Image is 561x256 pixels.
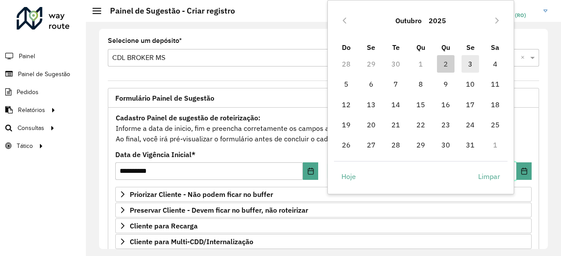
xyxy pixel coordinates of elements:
[433,95,458,115] td: 16
[334,168,363,185] button: Hoje
[392,43,400,52] span: Te
[462,136,479,154] span: 31
[362,136,380,154] span: 27
[108,35,182,46] label: Selecione um depósito
[18,123,44,133] span: Consultas
[359,135,383,155] td: 27
[342,43,351,52] span: Do
[486,55,504,73] span: 4
[130,222,198,229] span: Cliente para Recarga
[458,95,483,115] td: 17
[387,75,405,93] span: 7
[383,115,408,135] td: 21
[458,135,483,155] td: 31
[115,234,532,249] a: Cliente para Multi-CDD/Internalização
[462,116,479,133] span: 24
[412,75,430,93] span: 8
[387,136,405,154] span: 28
[383,95,408,115] td: 14
[359,95,383,115] td: 13
[478,171,500,182] span: Limpar
[425,10,450,31] button: Choose Year
[359,74,383,94] td: 6
[101,6,235,16] h2: Painel de Sugestão - Criar registro
[362,75,380,93] span: 6
[334,54,359,74] td: 28
[412,136,430,154] span: 29
[437,136,454,154] span: 30
[466,43,475,52] span: Se
[483,135,508,155] td: 1
[387,116,405,133] span: 21
[130,191,273,198] span: Priorizar Cliente - Não podem ficar no buffer
[17,88,39,97] span: Pedidos
[462,96,479,113] span: 17
[341,171,356,182] span: Hoje
[130,238,253,245] span: Cliente para Multi-CDD/Internalização
[491,43,499,52] span: Sa
[437,55,454,73] span: 2
[303,162,318,180] button: Choose Date
[359,115,383,135] td: 20
[115,95,214,102] span: Formulário Painel de Sugestão
[18,70,70,79] span: Painel de Sugestão
[130,207,308,214] span: Preservar Cliente - Devem ficar no buffer, não roteirizar
[486,75,504,93] span: 11
[334,115,359,135] td: 19
[392,10,425,31] button: Choose Month
[433,74,458,94] td: 9
[458,115,483,135] td: 24
[412,116,430,133] span: 22
[458,54,483,74] td: 3
[483,95,508,115] td: 18
[433,54,458,74] td: 2
[337,136,355,154] span: 26
[462,55,479,73] span: 3
[337,14,352,28] button: Previous Month
[115,149,195,160] label: Data de Vigência Inicial
[115,112,532,144] div: Informe a data de inicio, fim e preencha corretamente os campos abaixo. Ao final, você irá pré-vi...
[362,116,380,133] span: 20
[516,162,532,180] button: Choose Date
[115,187,532,202] a: Priorizar Cliente - Não podem ficar no buffer
[18,105,45,115] span: Relatórios
[486,96,504,113] span: 18
[408,135,433,155] td: 29
[458,74,483,94] td: 10
[441,43,450,52] span: Qu
[337,96,355,113] span: 12
[17,141,33,151] span: Tático
[408,95,433,115] td: 15
[483,54,508,74] td: 4
[408,115,433,135] td: 22
[367,43,375,52] span: Se
[490,14,504,28] button: Next Month
[408,74,433,94] td: 8
[416,43,425,52] span: Qu
[437,116,454,133] span: 23
[383,54,408,74] td: 30
[334,135,359,155] td: 26
[359,54,383,74] td: 29
[412,96,430,113] span: 15
[483,115,508,135] td: 25
[362,96,380,113] span: 13
[471,168,508,185] button: Limpar
[19,52,35,61] span: Painel
[483,74,508,94] td: 11
[115,203,532,217] a: Preservar Cliente - Devem ficar no buffer, não roteirizar
[115,218,532,233] a: Cliente para Recarga
[437,96,454,113] span: 16
[433,135,458,155] td: 30
[337,75,355,93] span: 5
[334,74,359,94] td: 5
[116,113,260,122] strong: Cadastro Painel de sugestão de roteirização:
[334,95,359,115] td: 12
[383,135,408,155] td: 28
[433,115,458,135] td: 23
[521,53,528,63] span: Clear all
[383,74,408,94] td: 7
[486,116,504,133] span: 25
[408,54,433,74] td: 1
[337,116,355,133] span: 19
